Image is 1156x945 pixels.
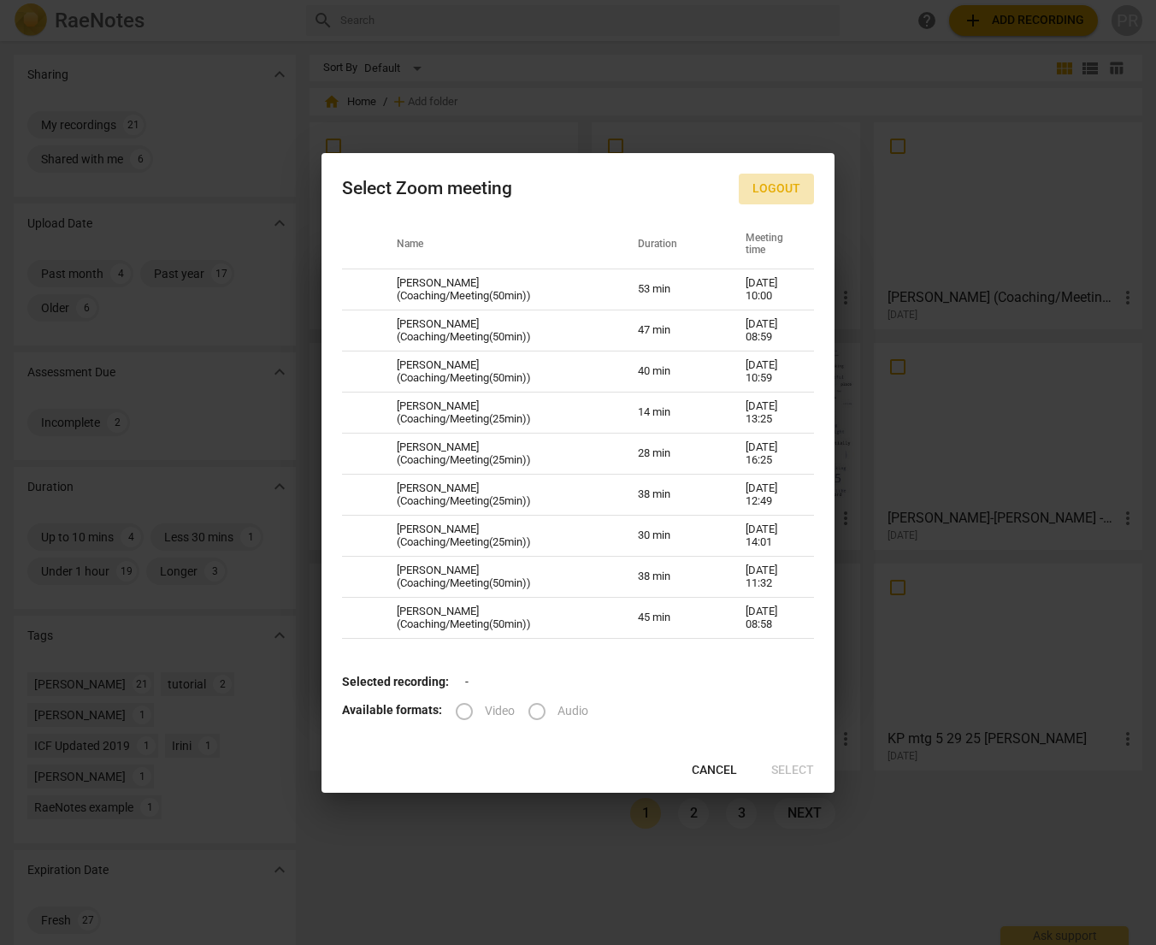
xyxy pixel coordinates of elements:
[617,269,725,310] td: 53 min
[725,221,814,269] th: Meeting time
[376,434,617,475] td: [PERSON_NAME] (Coaching/Meeting(25min))
[376,269,617,310] td: [PERSON_NAME] (Coaching/Meeting(50min))
[725,351,814,393] td: [DATE] 10:59
[725,269,814,310] td: [DATE] 10:00
[342,178,512,199] div: Select Zoom meeting
[376,598,617,639] td: [PERSON_NAME] (Coaching/Meeting(50min))
[617,310,725,351] td: 47 min
[752,180,800,198] span: Logout
[376,475,617,516] td: [PERSON_NAME] (Coaching/Meeting(25min))
[485,702,515,720] span: Video
[725,475,814,516] td: [DATE] 12:49
[739,174,814,204] button: Logout
[376,310,617,351] td: [PERSON_NAME] (Coaching/Meeting(50min))
[692,762,737,779] span: Cancel
[617,598,725,639] td: 45 min
[376,516,617,557] td: [PERSON_NAME] (Coaching/Meeting(25min))
[456,703,602,717] div: File type
[617,351,725,393] td: 40 min
[617,393,725,434] td: 14 min
[725,516,814,557] td: [DATE] 14:01
[617,434,725,475] td: 28 min
[376,221,617,269] th: Name
[725,434,814,475] td: [DATE] 16:25
[557,702,588,720] span: Audio
[725,598,814,639] td: [DATE] 08:58
[725,310,814,351] td: [DATE] 08:59
[678,755,751,786] button: Cancel
[376,557,617,598] td: [PERSON_NAME] (Coaching/Meeting(50min))
[617,516,725,557] td: 30 min
[376,351,617,393] td: [PERSON_NAME] (Coaching/Meeting(50min))
[617,475,725,516] td: 38 min
[725,557,814,598] td: [DATE] 11:32
[342,703,442,717] b: Available formats:
[376,393,617,434] td: [PERSON_NAME] (Coaching/Meeting(25min))
[617,557,725,598] td: 38 min
[342,673,814,691] p: -
[725,393,814,434] td: [DATE] 13:25
[342,675,449,688] b: Selected recording:
[617,221,725,269] th: Duration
